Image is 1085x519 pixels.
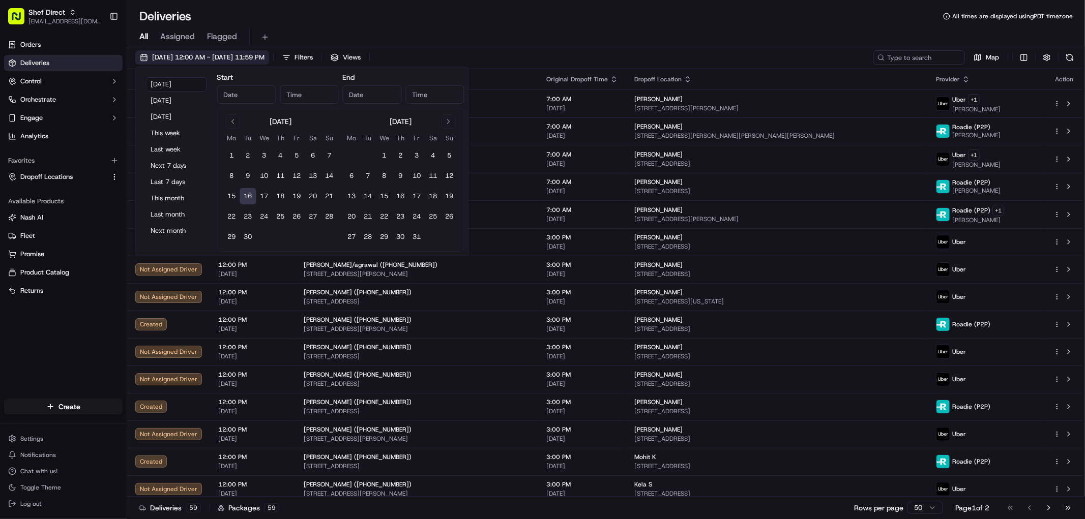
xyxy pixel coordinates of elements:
[256,133,273,143] th: Wednesday
[376,229,393,245] button: 29
[20,40,41,49] span: Orders
[546,407,618,415] span: [DATE]
[936,208,950,221] img: roadie-logo-v2.jpg
[304,462,530,470] span: [STREET_ADDRESS]
[393,168,409,184] button: 9
[546,453,618,461] span: 3:00 PM
[952,131,1001,139] span: [PERSON_NAME]
[289,147,305,164] button: 5
[146,207,207,222] button: Last month
[344,133,360,143] th: Monday
[218,407,287,415] span: [DATE]
[20,77,42,86] span: Control
[139,8,191,24] h1: Deliveries
[273,188,289,204] button: 18
[218,435,287,443] span: [DATE]
[442,168,458,184] button: 12
[146,175,207,189] button: Last 7 days
[634,288,683,296] span: [PERSON_NAME]
[4,110,123,126] button: Engage
[546,316,618,324] span: 3:00 PM
[634,75,682,83] span: Dropoff Location
[146,159,207,173] button: Next 7 days
[390,116,412,127] div: [DATE]
[343,73,355,82] label: End
[240,188,256,204] button: 16
[304,435,530,443] span: [STREET_ADDRESS][PERSON_NAME]
[546,242,618,251] span: [DATE]
[425,168,442,184] button: 11
[321,208,338,225] button: 28
[152,53,265,62] span: [DATE] 12:00 AM - [DATE] 11:59 PM
[425,133,442,143] th: Saturday
[936,152,950,166] img: uber-new-logo.jpeg
[321,188,338,204] button: 21
[304,407,530,415] span: [STREET_ADDRESS]
[321,147,338,164] button: 7
[1053,75,1075,83] div: Action
[952,238,966,246] span: Uber
[952,206,990,215] span: Roadie (P2P)
[224,133,240,143] th: Monday
[634,233,683,241] span: [PERSON_NAME]
[634,325,920,333] span: [STREET_ADDRESS]
[304,270,530,278] span: [STREET_ADDRESS][PERSON_NAME]
[28,7,65,17] button: Shef Direct
[224,188,240,204] button: 15
[278,50,317,65] button: Filters
[20,268,69,277] span: Product Catalog
[969,50,1004,65] button: Map
[304,288,412,296] span: [PERSON_NAME] ([PHONE_NUMBER])
[139,30,148,43] span: All
[4,246,123,262] button: Promise
[4,399,123,415] button: Create
[135,50,269,65] button: [DATE] 12:00 AM - [DATE] 11:59 PM
[4,193,123,209] div: Available Products
[305,147,321,164] button: 6
[20,286,43,295] span: Returns
[634,206,683,214] span: [PERSON_NAME]
[4,283,123,299] button: Returns
[305,133,321,143] th: Saturday
[146,77,207,91] button: [DATE]
[546,261,618,269] span: 3:00 PM
[546,75,608,83] span: Original Dropoff Time
[546,343,618,351] span: 3:00 PM
[20,451,56,459] span: Notifications
[304,490,530,498] span: [STREET_ADDRESS][PERSON_NAME]
[146,191,207,205] button: This month
[936,263,950,276] img: uber-new-logo.jpeg
[160,30,195,43] span: Assigned
[146,142,207,157] button: Last week
[634,297,920,306] span: [STREET_ADDRESS][US_STATE]
[546,132,618,140] span: [DATE]
[952,178,990,187] span: Roadie (P2P)
[343,53,361,62] span: Views
[360,133,376,143] th: Tuesday
[546,160,618,168] span: [DATE]
[270,116,291,127] div: [DATE]
[442,147,458,164] button: 5
[546,206,618,214] span: 7:00 AM
[344,168,360,184] button: 6
[634,316,683,324] span: [PERSON_NAME]
[376,168,393,184] button: 8
[4,169,123,185] button: Dropoff Locations
[425,208,442,225] button: 25
[344,208,360,225] button: 20
[409,188,425,204] button: 17
[20,500,41,508] span: Log out
[634,407,920,415] span: [STREET_ADDRESS]
[546,398,618,406] span: 3:00 PM
[376,188,393,204] button: 15
[952,293,966,301] span: Uber
[634,150,683,159] span: [PERSON_NAME]
[226,114,240,129] button: Go to previous month
[4,264,123,281] button: Product Catalog
[256,208,273,225] button: 24
[634,453,656,461] span: Mohit K
[20,113,43,123] span: Engage
[634,371,683,379] span: [PERSON_NAME]
[20,213,43,222] span: Nash AI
